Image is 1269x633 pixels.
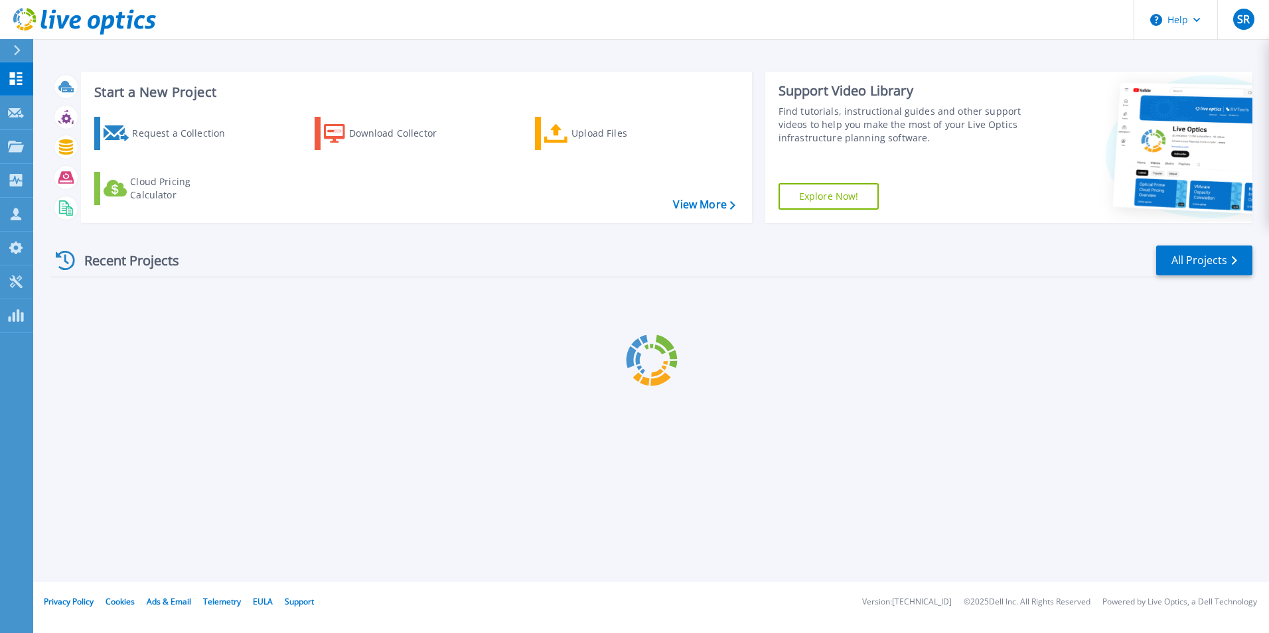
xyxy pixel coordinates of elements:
a: Telemetry [203,596,241,607]
div: Recent Projects [51,244,197,277]
a: Upload Files [535,117,683,150]
a: All Projects [1156,246,1252,275]
a: Privacy Policy [44,596,94,607]
li: Version: [TECHNICAL_ID] [862,598,952,606]
h3: Start a New Project [94,85,735,100]
div: Request a Collection [132,120,238,147]
div: Cloud Pricing Calculator [130,175,236,202]
div: Support Video Library [779,82,1027,100]
span: SR [1237,14,1250,25]
a: View More [673,198,735,211]
a: Ads & Email [147,596,191,607]
li: Powered by Live Optics, a Dell Technology [1102,598,1257,606]
a: Request a Collection [94,117,242,150]
a: Cookies [106,596,135,607]
a: EULA [253,596,273,607]
li: © 2025 Dell Inc. All Rights Reserved [964,598,1090,606]
div: Upload Files [571,120,678,147]
a: Download Collector [315,117,463,150]
div: Download Collector [349,120,455,147]
a: Support [285,596,314,607]
a: Cloud Pricing Calculator [94,172,242,205]
div: Find tutorials, instructional guides and other support videos to help you make the most of your L... [779,105,1027,145]
a: Explore Now! [779,183,879,210]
